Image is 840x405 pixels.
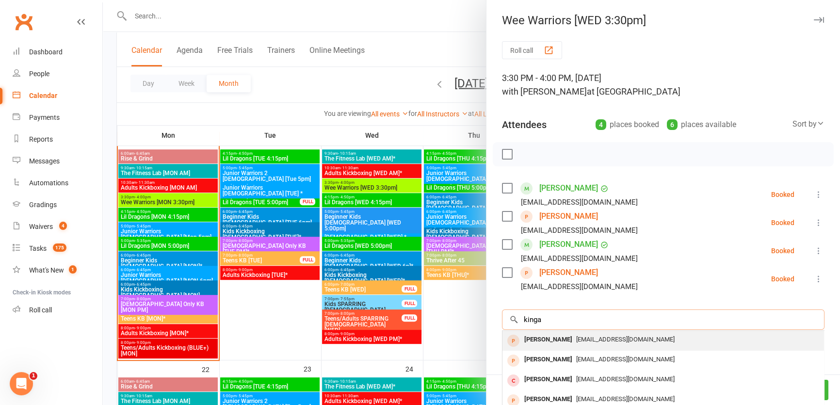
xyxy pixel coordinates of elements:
div: What's New [29,266,64,274]
span: [EMAIL_ADDRESS][DOMAIN_NAME] [576,395,675,403]
a: Roll call [13,299,102,321]
a: Gradings [13,194,102,216]
div: [PERSON_NAME] [520,333,576,347]
div: Wee Warriors [WED 3:30pm] [486,14,840,27]
div: [EMAIL_ADDRESS][DOMAIN_NAME] [521,252,638,265]
span: [EMAIL_ADDRESS][DOMAIN_NAME] [576,336,675,343]
span: 4 [59,222,67,230]
a: Messages [13,150,102,172]
div: prospect [507,355,519,367]
div: prospect [507,335,519,347]
div: Booked [771,247,794,254]
div: 4 [596,119,606,130]
div: Attendees [502,118,547,131]
div: Tasks [29,244,47,252]
button: Roll call [502,41,562,59]
a: Dashboard [13,41,102,63]
a: [PERSON_NAME] [539,209,598,224]
div: Reports [29,135,53,143]
span: 175 [53,243,66,252]
span: [EMAIL_ADDRESS][DOMAIN_NAME] [576,375,675,383]
div: [EMAIL_ADDRESS][DOMAIN_NAME] [521,196,638,209]
a: [PERSON_NAME] [539,237,598,252]
span: 1 [69,265,77,274]
a: Clubworx [12,10,36,34]
a: People [13,63,102,85]
div: Sort by [792,118,824,130]
div: Gradings [29,201,57,209]
div: 6 [667,119,678,130]
a: Automations [13,172,102,194]
span: at [GEOGRAPHIC_DATA] [587,86,680,97]
div: [EMAIL_ADDRESS][DOMAIN_NAME] [521,224,638,237]
a: Waivers 4 [13,216,102,238]
div: Dashboard [29,48,63,56]
a: [PERSON_NAME] [539,265,598,280]
div: places booked [596,118,659,131]
span: with [PERSON_NAME] [502,86,587,97]
a: Tasks 175 [13,238,102,259]
div: places available [667,118,736,131]
div: [PERSON_NAME] [520,353,576,367]
div: [EMAIL_ADDRESS][DOMAIN_NAME] [521,280,638,293]
div: People [29,70,49,78]
span: [EMAIL_ADDRESS][DOMAIN_NAME] [576,356,675,363]
div: Booked [771,219,794,226]
div: Roll call [29,306,52,314]
div: 3:30 PM - 4:00 PM, [DATE] [502,71,824,98]
div: Booked [771,191,794,198]
a: What's New1 [13,259,102,281]
a: Reports [13,129,102,150]
div: Waivers [29,223,53,230]
a: Payments [13,107,102,129]
div: Booked [771,275,794,282]
div: [PERSON_NAME] [520,373,576,387]
input: Search to add attendees [502,309,824,330]
div: Calendar [29,92,57,99]
div: Payments [29,113,60,121]
div: Messages [29,157,60,165]
span: 1 [30,372,37,380]
a: [PERSON_NAME] [539,180,598,196]
div: member [507,374,519,387]
div: Automations [29,179,68,187]
a: Calendar [13,85,102,107]
iframe: Intercom live chat [10,372,33,395]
